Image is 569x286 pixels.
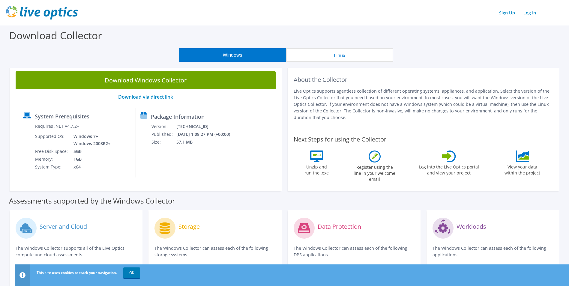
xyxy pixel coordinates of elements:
[501,162,544,176] label: View your data within the project
[35,147,69,155] td: Free Disk Space:
[9,28,102,42] label: Download Collector
[16,245,136,258] p: The Windows Collector supports all of the Live Optics compute and cloud assessments.
[37,270,117,275] span: This site uses cookies to track your navigation.
[69,155,112,163] td: 1GB
[286,48,393,62] button: Linux
[352,162,397,182] label: Register using the line in your welcome email
[35,155,69,163] td: Memory:
[6,6,78,19] img: live_optics_svg.svg
[69,133,112,147] td: Windows 7+ Windows 2008R2+
[294,88,554,121] p: Live Optics supports agentless collection of different operating systems, appliances, and applica...
[179,48,286,62] button: Windows
[520,8,539,17] a: Log In
[294,245,415,258] p: The Windows Collector can assess each of the following DPS applications.
[151,130,176,138] td: Published:
[294,136,386,143] label: Next Steps for using the Collector
[303,162,331,176] label: Unzip and run the .exe
[123,267,140,278] a: OK
[457,224,486,230] label: Workloads
[40,224,87,230] label: Server and Cloud
[178,224,200,230] label: Storage
[35,123,79,129] label: Requires .NET V4.7.2+
[69,163,112,171] td: x64
[176,138,238,146] td: 57.1 MB
[35,113,89,119] label: System Prerequisites
[419,162,479,176] label: Log into the Live Optics portal and view your project
[176,130,238,138] td: [DATE] 1:08:27 PM (+00:00)
[294,76,554,83] h2: About the Collector
[176,123,238,130] td: [TECHNICAL_ID]
[9,198,175,204] label: Assessments supported by the Windows Collector
[433,245,553,258] p: The Windows Collector can assess each of the following applications.
[151,114,205,120] label: Package Information
[35,133,69,147] td: Supported OS:
[496,8,518,17] a: Sign Up
[154,245,275,258] p: The Windows Collector can assess each of the following storage systems.
[16,71,276,89] a: Download Windows Collector
[69,147,112,155] td: 5GB
[151,138,176,146] td: Size:
[151,123,176,130] td: Version:
[35,163,69,171] td: System Type:
[318,224,361,230] label: Data Protection
[118,94,173,100] a: Download via direct link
